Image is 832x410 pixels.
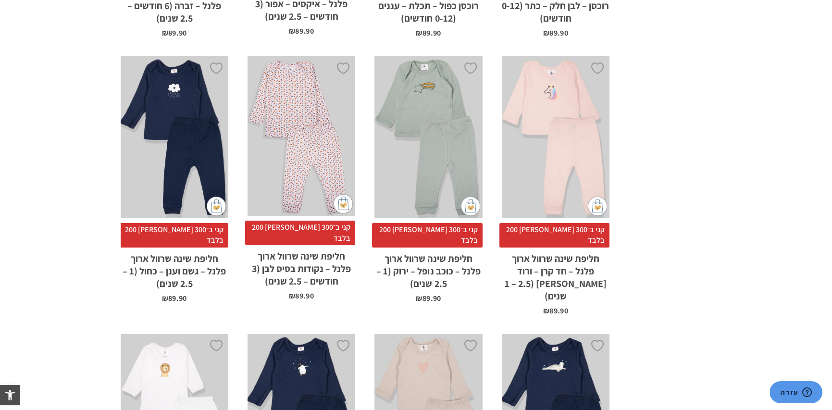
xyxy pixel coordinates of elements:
[770,381,822,405] iframe: פותח יישומון שאפשר לשוחח בו בצ'אט עם אחד הנציגים שלנו
[499,223,609,248] span: קני ב־300 [PERSON_NAME] 200 בלבד
[121,248,228,290] h2: חליפת שינה שרוול ארוך פלנל – גשם וענן – כחול (1 – 2.5 שנים)
[334,194,353,213] img: cat-mini-atc.png
[248,245,355,287] h2: חליפת שינה שרוול ארוך פלנל – נקודות בסיס לבן (3 חודשים – 2.5 שנים)
[289,26,295,36] span: ₪
[543,306,568,316] bdi: 89.90
[461,197,480,216] img: cat-mini-atc.png
[502,56,609,314] a: חליפת שינה שרוול ארוך פלנל - חד קרן - ורוד בהיר (1 - 2.5 שנים) קני ב־300 [PERSON_NAME] 200 בלבדחל...
[543,28,568,38] bdi: 89.90
[121,56,228,302] a: חליפת שינה שרוול ארוך פלנל - גשם וענן - כחול (1 - 2.5 שנים) קני ב־300 [PERSON_NAME] 200 בלבדחליפת...
[374,248,482,290] h2: חליפת שינה שרוול ארוך פלנל – כוכב נופל – ירוק (1 – 2.5 שנים)
[289,291,295,301] span: ₪
[248,56,355,300] a: חליפת שינה שרוול ארוך פלנל - נקודות בסיס לבן (3 חודשים - 2.5 שנים) קני ב־300 [PERSON_NAME] 200 בל...
[162,28,168,38] span: ₪
[416,293,422,303] span: ₪
[543,306,549,316] span: ₪
[118,223,228,248] span: קני ב־300 [PERSON_NAME] 200 בלבד
[543,28,549,38] span: ₪
[207,197,226,216] img: cat-mini-atc.png
[416,28,441,38] bdi: 89.90
[372,223,482,248] span: קני ב־300 [PERSON_NAME] 200 בלבד
[162,28,187,38] bdi: 89.90
[245,221,355,245] span: קני ב־300 [PERSON_NAME] 200 בלבד
[289,291,314,301] bdi: 89.90
[162,293,168,303] span: ₪
[289,26,314,36] bdi: 89.90
[162,293,187,303] bdi: 89.90
[416,28,422,38] span: ₪
[416,293,441,303] bdi: 89.90
[374,56,482,302] a: חליפת שינה שרוול ארוך פלנל - כוכב נופל - ירוק (1 - 2.5 שנים) קני ב־300 [PERSON_NAME] 200 בלבדחליפ...
[588,197,607,216] img: cat-mini-atc.png
[502,248,609,302] h2: חליפת שינה שרוול ארוך פלנל – חד קרן – ורוד [PERSON_NAME] (1 – 2.5 שנים)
